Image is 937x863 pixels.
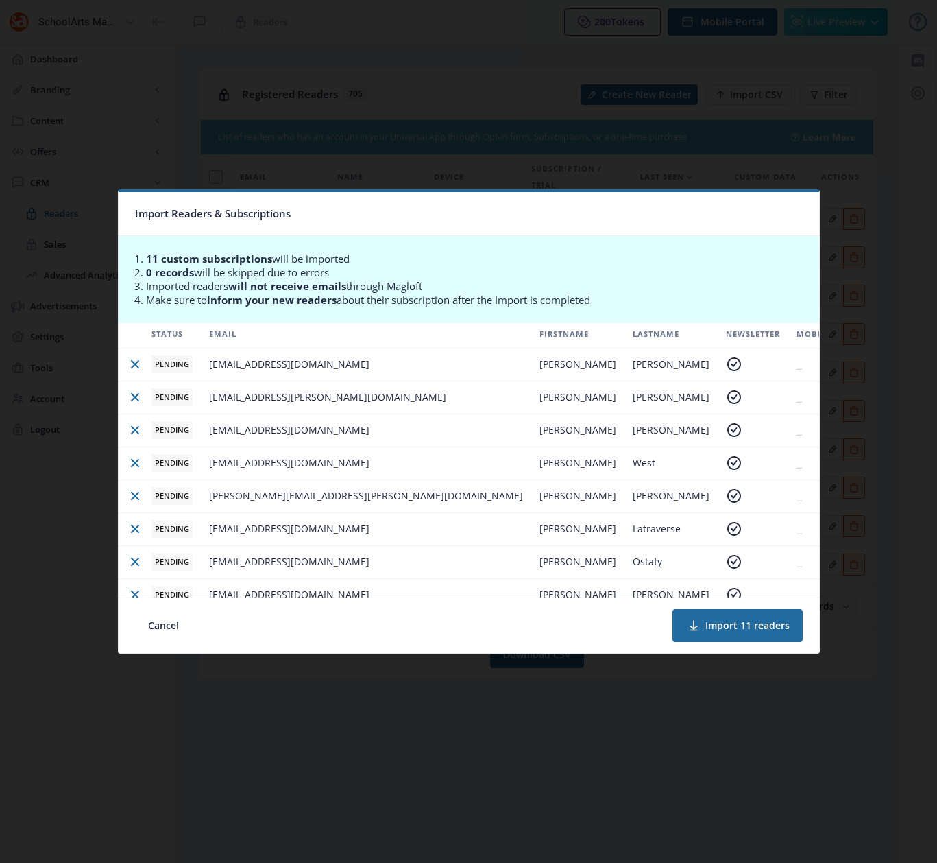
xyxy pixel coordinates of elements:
span: ⎯ [796,423,802,436]
th: firstname [531,320,624,348]
th: Status [143,320,201,348]
b: inform your new readers [207,293,337,307]
span: ⎯ [796,522,802,535]
span: [PERSON_NAME] [539,555,616,568]
span: ⎯ [796,390,802,403]
span: [PERSON_NAME] [633,588,709,601]
span: [PERSON_NAME] [633,357,709,370]
span: [EMAIL_ADDRESS][DOMAIN_NAME] [209,423,369,436]
span: [EMAIL_ADDRESS][DOMAIN_NAME] [209,357,369,370]
span: Latraverse [633,522,681,535]
span: [EMAIL_ADDRESS][DOMAIN_NAME] [209,522,369,535]
th: email [201,320,531,348]
span: [PERSON_NAME] [539,390,616,403]
span: [PERSON_NAME] [539,423,616,436]
nb-card-header: Import Readers & Subscriptions [119,192,819,236]
span: [EMAIL_ADDRESS][DOMAIN_NAME] [209,555,369,568]
b: will not receive emails [228,279,346,293]
span: PENDING [151,454,193,472]
span: [PERSON_NAME][EMAIL_ADDRESS][PERSON_NAME][DOMAIN_NAME] [209,489,523,502]
span: ⎯ [796,555,802,568]
li: will be skipped due to errors [146,265,812,279]
span: Ostafy [633,555,662,568]
span: [PERSON_NAME] [633,423,709,436]
th: lastname [624,320,718,348]
span: [PERSON_NAME] [539,489,616,502]
span: [PERSON_NAME] [539,357,616,370]
th: newsletter [718,320,788,348]
span: PENDING [151,388,193,406]
button: Import 11 readers [672,609,803,642]
span: ⎯ [796,489,802,502]
span: PENDING [151,421,193,439]
span: [PERSON_NAME] [633,489,709,502]
span: [EMAIL_ADDRESS][DOMAIN_NAME] [209,588,369,601]
button: Cancel [135,609,192,642]
li: Make sure to about their subscription after the Import is completed [146,293,812,307]
span: [PERSON_NAME] [539,588,616,601]
span: PENDING [151,553,193,571]
span: PENDING [151,355,193,373]
span: [EMAIL_ADDRESS][PERSON_NAME][DOMAIN_NAME] [209,390,446,403]
li: Imported readers through Magloft [146,279,812,293]
span: PENDING [151,487,193,505]
span: ⎯ [796,357,802,370]
span: ⎯ [796,456,802,469]
span: PENDING [151,586,193,604]
span: [EMAIL_ADDRESS][DOMAIN_NAME] [209,456,369,469]
span: ⎯ [796,588,802,601]
b: 0 records [146,265,194,279]
b: 11 custom subscriptions [146,252,272,265]
span: PENDING [151,520,193,538]
span: [PERSON_NAME] [633,390,709,403]
span: [PERSON_NAME] [539,456,616,469]
span: West [633,456,655,469]
li: will be imported [146,252,812,265]
span: [PERSON_NAME] [539,522,616,535]
th: mobileNumber [788,320,877,348]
